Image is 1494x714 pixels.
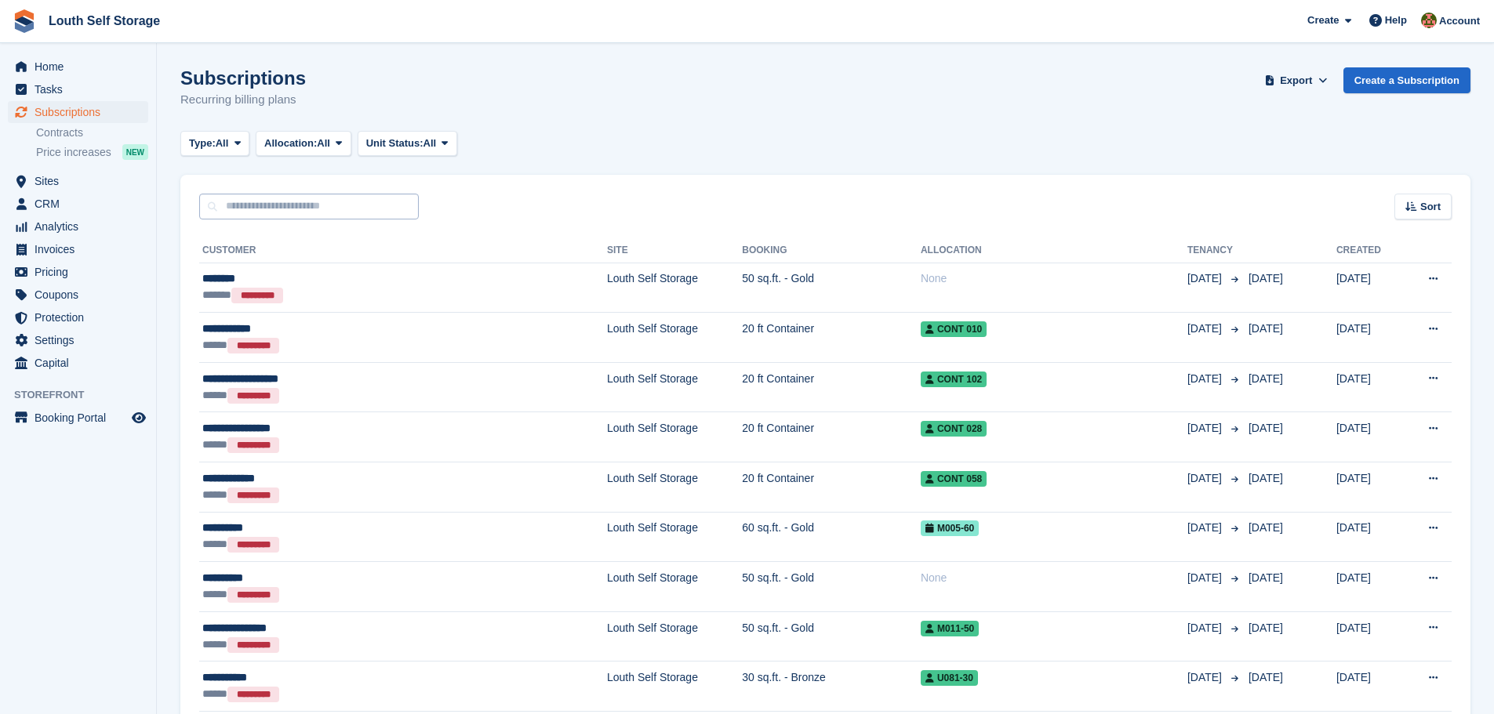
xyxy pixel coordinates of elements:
span: M005-60 [921,520,979,536]
th: Tenancy [1187,238,1242,263]
td: 50 sq.ft. - Gold [742,562,921,612]
span: Subscriptions [35,101,129,123]
span: Capital [35,352,129,374]
td: [DATE] [1336,462,1403,513]
span: Cont 058 [921,471,987,487]
a: menu [8,352,148,374]
td: Louth Self Storage [607,362,742,412]
span: Invoices [35,238,129,260]
span: Cont 010 [921,321,987,337]
a: menu [8,193,148,215]
span: [DATE] [1249,272,1283,285]
button: Unit Status: All [358,131,457,157]
span: [DATE] [1249,521,1283,534]
span: Unit Status: [366,136,423,151]
span: Analytics [35,216,129,237]
span: [DATE] [1187,371,1225,387]
td: Louth Self Storage [607,661,742,712]
span: [DATE] [1187,270,1225,287]
td: Louth Self Storage [607,313,742,363]
a: menu [8,170,148,192]
td: Louth Self Storage [607,512,742,562]
th: Site [607,238,742,263]
td: [DATE] [1336,661,1403,712]
td: 30 sq.ft. - Bronze [742,661,921,712]
th: Customer [199,238,607,263]
td: Louth Self Storage [607,263,742,313]
td: 20 ft Container [742,412,921,462]
span: CRM [35,193,129,215]
span: Create [1307,13,1339,28]
span: [DATE] [1249,372,1283,385]
div: None [921,570,1187,586]
span: [DATE] [1249,472,1283,484]
a: menu [8,56,148,78]
td: [DATE] [1336,512,1403,562]
div: NEW [122,144,148,160]
span: [DATE] [1249,322,1283,335]
span: Coupons [35,284,129,306]
span: Storefront [14,387,156,403]
td: Louth Self Storage [607,611,742,661]
a: Create a Subscription [1343,67,1470,93]
img: Andy Smith [1421,13,1437,28]
td: [DATE] [1336,611,1403,661]
img: stora-icon-8386f47178a22dfd0bd8f6a31ec36ba5ce8667c1dd55bd0f319d3a0aa187defe.svg [13,9,36,33]
span: Pricing [35,261,129,283]
td: 50 sq.ft. - Gold [742,263,921,313]
span: [DATE] [1187,669,1225,686]
button: Export [1262,67,1331,93]
td: 50 sq.ft. - Gold [742,611,921,661]
th: Allocation [921,238,1187,263]
h1: Subscriptions [180,67,306,89]
span: Tasks [35,78,129,100]
td: [DATE] [1336,412,1403,462]
span: M011-50 [921,621,979,636]
div: None [921,270,1187,287]
a: Preview store [129,408,148,427]
button: Allocation: All [256,131,351,157]
a: menu [8,284,148,306]
td: Louth Self Storage [607,462,742,513]
a: menu [8,261,148,283]
span: [DATE] [1187,470,1225,487]
td: Louth Self Storage [607,412,742,462]
span: [DATE] [1249,422,1283,434]
span: [DATE] [1187,520,1225,536]
td: [DATE] [1336,263,1403,313]
span: Cont 102 [921,371,987,387]
td: 20 ft Container [742,462,921,513]
span: All [423,136,437,151]
a: menu [8,407,148,429]
span: Account [1439,13,1480,29]
span: U081-30 [921,670,978,686]
span: Export [1280,73,1312,89]
span: [DATE] [1249,622,1283,634]
td: 60 sq.ft. - Gold [742,512,921,562]
span: Home [35,56,129,78]
a: menu [8,306,148,328]
td: 20 ft Container [742,362,921,412]
td: 20 ft Container [742,313,921,363]
td: [DATE] [1336,362,1403,412]
a: menu [8,216,148,237]
button: Type: All [180,131,249,157]
span: [DATE] [1249,671,1283,683]
span: All [317,136,330,151]
span: [DATE] [1187,620,1225,636]
span: Price increases [36,145,111,160]
span: Sites [35,170,129,192]
span: Protection [35,306,129,328]
a: Contracts [36,125,148,140]
td: [DATE] [1336,313,1403,363]
span: Sort [1420,199,1441,215]
span: Cont 028 [921,421,987,437]
th: Booking [742,238,921,263]
span: [DATE] [1187,570,1225,586]
span: Type: [189,136,216,151]
td: Louth Self Storage [607,562,742,612]
span: Help [1385,13,1407,28]
span: [DATE] [1187,420,1225,437]
a: menu [8,238,148,260]
span: Booking Portal [35,407,129,429]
